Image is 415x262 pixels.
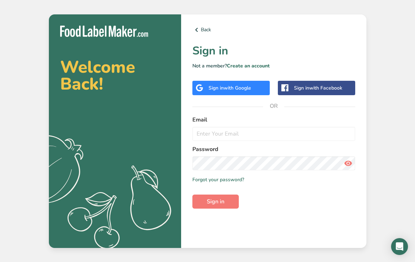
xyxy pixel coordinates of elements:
a: Forgot your password? [192,176,244,183]
p: Not a member? [192,62,355,70]
input: Enter Your Email [192,127,355,141]
div: Open Intercom Messenger [391,238,408,255]
button: Sign in [192,195,239,209]
label: Password [192,145,355,153]
a: Back [192,26,355,34]
span: with Google [224,85,251,91]
label: Email [192,116,355,124]
span: with Facebook [309,85,342,91]
h1: Sign in [192,42,355,59]
span: OR [263,96,284,117]
h2: Welcome Back! [60,59,170,92]
img: Food Label Maker [60,26,148,37]
span: Sign in [207,197,224,206]
div: Sign in [209,84,251,92]
div: Sign in [294,84,342,92]
a: Create an account [227,63,270,69]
